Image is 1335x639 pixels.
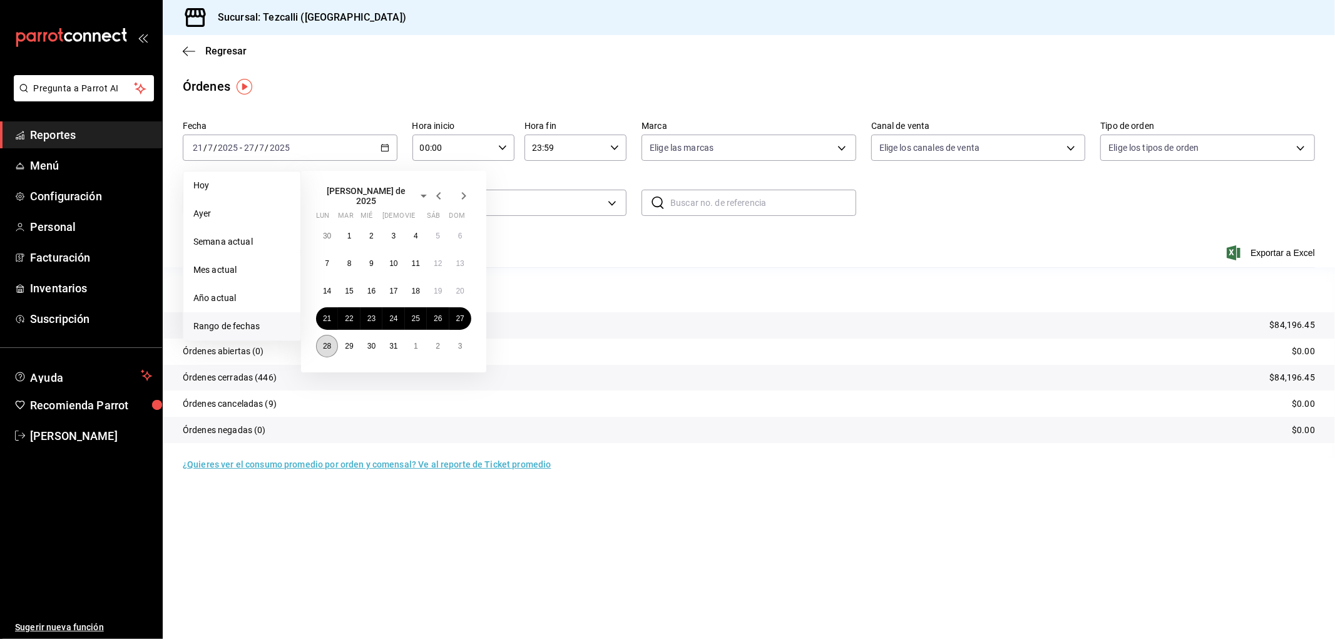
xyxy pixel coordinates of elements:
p: $84,196.45 [1270,319,1315,332]
span: / [203,143,207,153]
span: Personal [30,218,152,235]
abbr: 2 de agosto de 2025 [436,342,440,350]
input: ---- [217,143,238,153]
span: Reportes [30,126,152,143]
label: Fecha [183,122,397,131]
a: ¿Quieres ver el consumo promedio por orden y comensal? Ve al reporte de Ticket promedio [183,459,551,469]
abbr: jueves [382,212,456,225]
button: 13 de julio de 2025 [449,252,471,275]
span: Recomienda Parrot [30,397,152,414]
h3: Sucursal: Tezcalli ([GEOGRAPHIC_DATA]) [208,10,406,25]
input: ---- [269,143,290,153]
abbr: 22 de julio de 2025 [345,314,353,323]
abbr: 14 de julio de 2025 [323,287,331,295]
span: Elige las marcas [650,141,714,154]
abbr: 30 de junio de 2025 [323,232,331,240]
abbr: 20 de julio de 2025 [456,287,464,295]
label: Hora fin [524,122,627,131]
label: Tipo de orden [1100,122,1315,131]
abbr: miércoles [361,212,372,225]
span: Año actual [193,292,290,305]
abbr: 31 de julio de 2025 [389,342,397,350]
button: 1 de julio de 2025 [338,225,360,247]
span: Ayer [193,207,290,220]
div: Órdenes [183,77,230,96]
abbr: 28 de julio de 2025 [323,342,331,350]
abbr: 16 de julio de 2025 [367,287,376,295]
abbr: 3 de julio de 2025 [392,232,396,240]
abbr: 23 de julio de 2025 [367,314,376,323]
abbr: 27 de julio de 2025 [456,314,464,323]
button: 30 de julio de 2025 [361,335,382,357]
span: / [255,143,258,153]
span: Ayuda [30,368,136,383]
span: Configuración [30,188,152,205]
button: 26 de julio de 2025 [427,307,449,330]
abbr: martes [338,212,353,225]
span: Sugerir nueva función [15,621,152,634]
button: 3 de julio de 2025 [382,225,404,247]
span: - [240,143,242,153]
span: Mes actual [193,263,290,277]
abbr: 30 de julio de 2025 [367,342,376,350]
button: 27 de julio de 2025 [449,307,471,330]
abbr: 21 de julio de 2025 [323,314,331,323]
span: Elige los tipos de orden [1108,141,1199,154]
button: 7 de julio de 2025 [316,252,338,275]
button: 9 de julio de 2025 [361,252,382,275]
abbr: 9 de julio de 2025 [369,259,374,268]
p: $84,196.45 [1270,371,1315,384]
abbr: 29 de julio de 2025 [345,342,353,350]
p: $0.00 [1292,424,1315,437]
abbr: 13 de julio de 2025 [456,259,464,268]
button: 12 de julio de 2025 [427,252,449,275]
p: Órdenes cerradas (446) [183,371,277,384]
button: 31 de julio de 2025 [382,335,404,357]
button: Regresar [183,45,247,57]
button: 23 de julio de 2025 [361,307,382,330]
button: 25 de julio de 2025 [405,307,427,330]
a: Pregunta a Parrot AI [9,91,154,104]
p: Órdenes negadas (0) [183,424,266,437]
button: 1 de agosto de 2025 [405,335,427,357]
span: [PERSON_NAME] de 2025 [316,186,416,206]
abbr: 8 de julio de 2025 [347,259,352,268]
input: -- [192,143,203,153]
p: Órdenes abiertas (0) [183,345,264,358]
abbr: 11 de julio de 2025 [412,259,420,268]
button: 5 de julio de 2025 [427,225,449,247]
abbr: 3 de agosto de 2025 [458,342,463,350]
span: / [213,143,217,153]
label: Canal de venta [871,122,1086,131]
span: Facturación [30,249,152,266]
img: Tooltip marker [237,79,252,95]
button: 22 de julio de 2025 [338,307,360,330]
button: 16 de julio de 2025 [361,280,382,302]
button: 14 de julio de 2025 [316,280,338,302]
abbr: 17 de julio de 2025 [389,287,397,295]
button: Exportar a Excel [1229,245,1315,260]
abbr: viernes [405,212,415,225]
span: Semana actual [193,235,290,248]
abbr: 5 de julio de 2025 [436,232,440,240]
input: Buscar no. de referencia [670,190,856,215]
abbr: sábado [427,212,440,225]
label: Hora inicio [412,122,514,131]
button: 10 de julio de 2025 [382,252,404,275]
abbr: 4 de julio de 2025 [414,232,418,240]
abbr: 6 de julio de 2025 [458,232,463,240]
label: Marca [642,122,856,131]
span: Elige los canales de venta [879,141,980,154]
abbr: 12 de julio de 2025 [434,259,442,268]
p: Resumen [183,282,1315,297]
abbr: 24 de julio de 2025 [389,314,397,323]
input: -- [259,143,265,153]
abbr: 18 de julio de 2025 [412,287,420,295]
abbr: lunes [316,212,329,225]
span: Pregunta a Parrot AI [34,82,135,95]
button: 24 de julio de 2025 [382,307,404,330]
abbr: 15 de julio de 2025 [345,287,353,295]
p: Órdenes canceladas (9) [183,397,277,411]
button: 2 de agosto de 2025 [427,335,449,357]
